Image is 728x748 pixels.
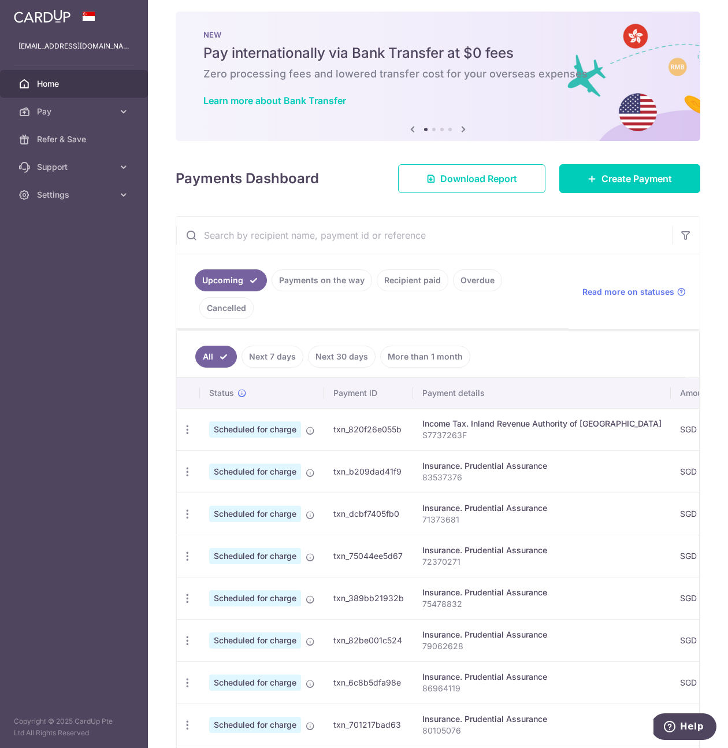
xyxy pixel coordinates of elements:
[195,269,267,291] a: Upcoming
[203,67,673,81] h6: Zero processing fees and lowered transfer cost for your overseas expenses
[209,590,301,606] span: Scheduled for charge
[422,587,662,598] div: Insurance. Prudential Assurance
[324,493,413,535] td: txn_dcbf7405fb0
[559,164,700,193] a: Create Payment
[37,78,113,90] span: Home
[582,286,674,298] span: Read more on statuses
[422,460,662,472] div: Insurance. Prudential Assurance
[37,106,113,117] span: Pay
[176,217,672,254] input: Search by recipient name, payment id or reference
[582,286,686,298] a: Read more on statuses
[209,464,301,480] span: Scheduled for charge
[380,346,470,368] a: More than 1 month
[18,40,129,52] p: [EMAIL_ADDRESS][DOMAIN_NAME]
[422,472,662,483] p: 83537376
[422,514,662,525] p: 71373681
[377,269,448,291] a: Recipient paid
[422,598,662,610] p: 75478832
[680,387,710,399] span: Amount
[176,12,700,141] img: Bank transfer banner
[422,429,662,441] p: S7737263F
[324,577,413,619] td: txn_389bb21932b
[440,172,517,186] span: Download Report
[37,134,113,145] span: Refer & Save
[209,675,301,691] span: Scheduled for charge
[14,9,70,23] img: CardUp
[422,545,662,556] div: Insurance. Prudential Assurance
[203,44,673,62] h5: Pay internationally via Bank Transfer at $0 fees
[324,703,413,746] td: txn_701217bad63
[272,269,372,291] a: Payments on the way
[209,632,301,649] span: Scheduled for charge
[422,502,662,514] div: Insurance. Prudential Assurance
[653,713,716,742] iframe: Opens a widget where you can find more information
[37,189,113,201] span: Settings
[422,640,662,652] p: 79062628
[308,346,376,368] a: Next 30 days
[176,168,319,189] h4: Payments Dashboard
[422,683,662,694] p: 86964119
[422,418,662,429] div: Income Tax. Inland Revenue Authority of [GEOGRAPHIC_DATA]
[242,346,303,368] a: Next 7 days
[209,548,301,564] span: Scheduled for charge
[453,269,502,291] a: Overdue
[324,619,413,661] td: txn_82be001c524
[422,713,662,725] div: Insurance. Prudential Assurance
[324,535,413,577] td: txn_75044ee5d67
[422,556,662,568] p: 72370271
[422,671,662,683] div: Insurance. Prudential Assurance
[324,408,413,450] td: txn_820f26e055b
[324,378,413,408] th: Payment ID
[209,717,301,733] span: Scheduled for charge
[413,378,671,408] th: Payment details
[203,30,673,39] p: NEW
[209,421,301,438] span: Scheduled for charge
[203,95,346,106] a: Learn more about Bank Transfer
[195,346,237,368] a: All
[209,506,301,522] span: Scheduled for charge
[324,450,413,493] td: txn_b209dad41f9
[398,164,545,193] a: Download Report
[601,172,672,186] span: Create Payment
[37,161,113,173] span: Support
[324,661,413,703] td: txn_6c8b5dfa98e
[422,725,662,736] p: 80105076
[199,297,254,319] a: Cancelled
[422,629,662,640] div: Insurance. Prudential Assurance
[209,387,234,399] span: Status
